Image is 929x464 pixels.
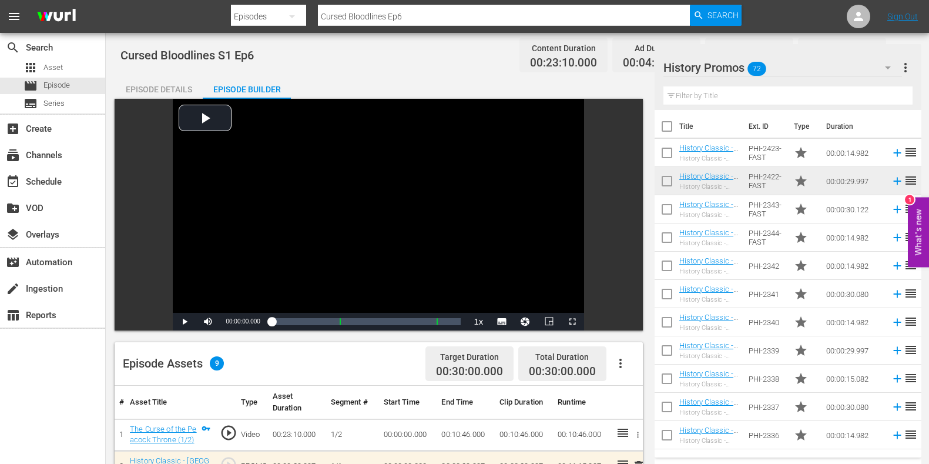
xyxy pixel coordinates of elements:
div: History Classic - Cities Of Gold, The Reality Behind The Myth 15* [679,155,739,162]
svg: Add to Episode [891,288,904,301]
span: reorder [904,343,918,357]
button: Picture-in-Picture [537,313,561,331]
svg: Add to Episode [891,372,904,385]
div: Progress Bar [272,318,461,325]
div: Total Duration [809,40,876,56]
svg: Add to Episode [891,203,904,216]
td: 00:00:15.082 [821,365,886,393]
span: 00:04:00.040 [623,56,690,70]
td: 00:10:46.000 [437,419,495,450]
div: Episode Builder [203,75,291,104]
td: 00:00:29.997 [821,336,886,365]
svg: Add to Episode [891,400,904,413]
span: Series [43,98,65,109]
span: Ingestion [6,282,20,296]
a: History Classic - Cities Of Gold, The Reality Behind The Myth 30* [679,172,738,216]
span: menu [7,9,21,24]
span: VOD [6,201,20,215]
img: ans4CAIJ8jUAAAAAAAAAAAAAAAAAAAAAAAAgQb4GAAAAAAAAAAAAAAAAAAAAAAAAJMjXAAAAAAAAAAAAAAAAAAAAAAAAgAT5G... [28,3,85,31]
button: more_vert [898,54,913,82]
div: Content Duration [530,40,597,56]
a: History Classic - Vatican Secret Files Exposed: The [PERSON_NAME] and the Devil 15* [679,256,738,309]
td: PHI-2337 [744,393,789,421]
div: Episode Details [115,75,203,104]
button: Episode Builder [203,75,291,99]
td: PHI-2342 [744,252,789,280]
span: Reports [6,308,20,322]
td: 00:10:46.000 [495,419,553,450]
span: 00:00:00.000 [226,318,260,325]
svg: Add to Episode [891,344,904,357]
button: Fullscreen [561,313,584,331]
svg: Add to Episode [891,231,904,244]
td: PHI-2336 [744,421,789,449]
button: Mute [196,313,220,331]
span: Promo [794,202,808,216]
td: PHI-2422-FAST [744,167,789,195]
span: subscriptions [6,148,20,162]
span: Automation [6,255,20,269]
th: Start Time [379,386,437,419]
th: Type [236,386,268,419]
th: Runtime [553,386,611,419]
td: Video [236,419,268,450]
svg: Add to Episode [891,316,904,329]
td: 00:00:30.080 [821,393,886,421]
svg: Add to Episode [891,175,904,188]
td: 1/2 [326,419,379,450]
span: reorder [904,315,918,329]
span: Asset [24,61,38,75]
td: 00:00:29.997 [821,167,886,195]
td: 1 [115,419,125,450]
div: 1 [905,195,914,204]
span: Series [24,96,38,111]
th: Segment # [326,386,379,419]
a: History Classic - Nazi Murder Mysteries 15* [679,313,738,339]
div: Episode Assets [123,356,224,370]
th: Duration [819,110,890,143]
span: reorder [904,145,918,159]
span: Promo [794,231,808,245]
td: PHI-2423-FAST [744,139,789,167]
button: Open Feedback Widget [908,197,929,267]
span: Promo [794,259,808,273]
div: Promo Duration [716,40,783,56]
a: History Classic - Cursed Treasures 15* [679,369,739,396]
button: Subtitles [490,313,514,331]
span: Asset [43,62,63,74]
td: PHI-2339 [744,336,789,365]
td: 00:00:14.982 [821,139,886,167]
span: 00:23:10.000 [530,56,597,70]
span: Promo [794,343,808,358]
button: Search [690,5,742,26]
span: Promo [794,146,808,160]
th: # [115,386,125,419]
td: 00:23:10.000 [268,419,326,450]
a: History Classic - Cursed Treasures 30* [679,398,739,424]
span: 00:30:00.000 [436,365,503,379]
span: more_vert [898,61,913,75]
button: Episode Details [115,75,203,99]
div: History Classic - Vatican Secret Files Exposed: The [PERSON_NAME] and the Devil 15* [679,268,739,275]
th: Ext. ID [742,110,787,143]
span: reorder [904,371,918,385]
div: Video Player [173,99,584,331]
div: History Classic - Cursed Treasures 15* [679,380,739,388]
a: The Curse of the Peacock Throne (1/2) [130,425,197,445]
td: 00:00:00.000 [379,419,437,450]
span: reorder [904,286,918,301]
span: play_circle_outline [220,424,237,442]
span: reorder [904,258,918,272]
span: Promo [794,400,808,414]
div: Target Duration [436,349,503,365]
div: History Classic - Cities Of Gold, The Reality Behind The Myth 30* [679,183,739,191]
th: Asset Duration [268,386,326,419]
span: reorder [904,202,918,216]
div: History Promos [663,51,902,84]
span: Schedule [6,175,20,189]
a: History Classic - Vatican Secret Files Exposed: The [PERSON_NAME] and the Devil 30* [679,285,738,338]
td: PHI-2344-FAST [744,223,789,252]
td: PHI-2343-FAST [744,195,789,223]
td: PHI-2338 [744,365,789,393]
span: Promo [794,287,808,301]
